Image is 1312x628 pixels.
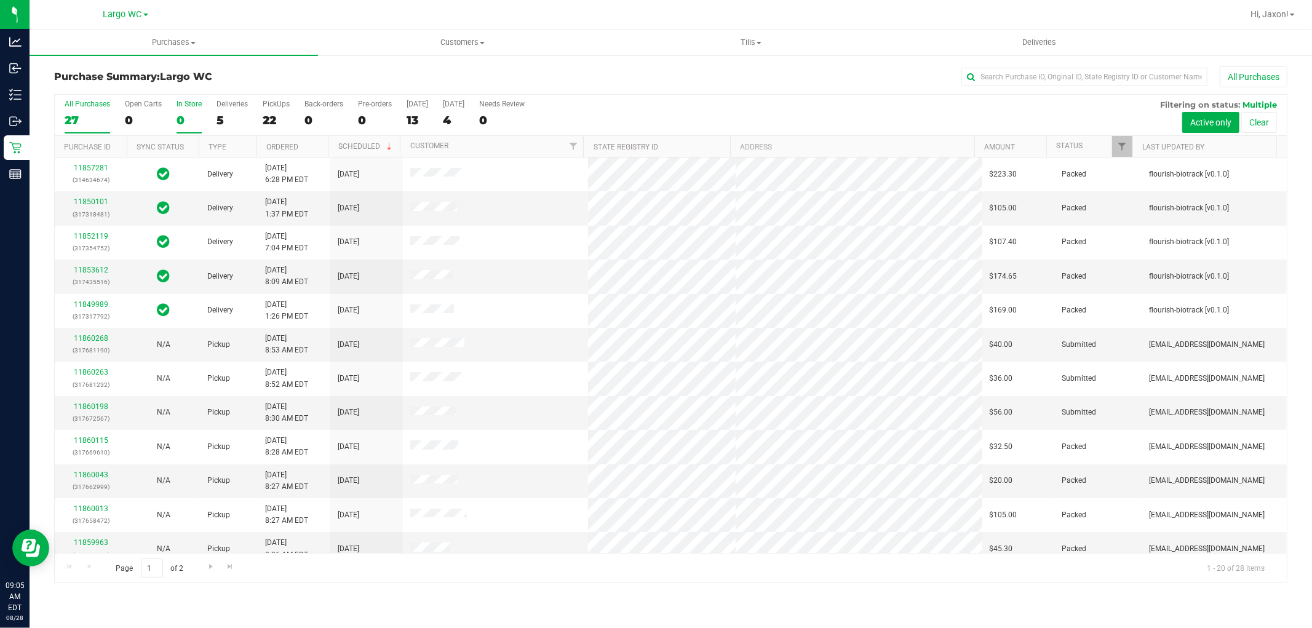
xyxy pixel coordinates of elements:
[594,143,658,151] a: State Registry ID
[157,544,170,553] span: Not Applicable
[265,367,308,390] span: [DATE] 8:52 AM EDT
[74,232,108,240] a: 11852119
[1056,141,1083,150] a: Status
[1149,543,1265,555] span: [EMAIL_ADDRESS][DOMAIN_NAME]
[62,311,120,322] p: (317317792)
[62,242,120,254] p: (317354752)
[157,301,170,319] span: In Sync
[74,334,108,343] a: 11860268
[304,100,343,108] div: Back-orders
[265,503,308,527] span: [DATE] 8:27 AM EDT
[358,113,392,127] div: 0
[1062,441,1087,453] span: Packed
[1062,407,1097,418] span: Submitted
[157,408,170,416] span: Not Applicable
[9,168,22,180] inline-svg: Reports
[990,407,1013,418] span: $56.00
[1250,9,1289,19] span: Hi, Jaxon!
[157,476,170,485] span: Not Applicable
[1149,169,1229,180] span: flourish-biotrack [v0.1.0]
[984,143,1015,151] a: Amount
[338,142,394,151] a: Scheduled
[74,368,108,376] a: 11860263
[105,558,194,578] span: Page of 2
[1182,112,1239,133] button: Active only
[990,441,1013,453] span: $32.50
[338,373,359,384] span: [DATE]
[65,100,110,108] div: All Purchases
[338,236,359,248] span: [DATE]
[1062,475,1087,487] span: Packed
[1149,441,1265,453] span: [EMAIL_ADDRESS][DOMAIN_NAME]
[990,509,1017,521] span: $105.00
[338,407,359,418] span: [DATE]
[1242,100,1277,109] span: Multiple
[1062,271,1087,282] span: Packed
[177,113,202,127] div: 0
[263,113,290,127] div: 22
[62,209,120,220] p: (317318481)
[338,202,359,214] span: [DATE]
[9,36,22,48] inline-svg: Analytics
[990,543,1013,555] span: $45.30
[990,475,1013,487] span: $20.00
[157,511,170,519] span: Not Applicable
[9,62,22,74] inline-svg: Inbound
[1149,339,1265,351] span: [EMAIL_ADDRESS][DOMAIN_NAME]
[1197,558,1274,577] span: 1 - 20 of 28 items
[62,174,120,186] p: (314634674)
[1149,271,1229,282] span: flourish-biotrack [v0.1.0]
[9,115,22,127] inline-svg: Outbound
[30,37,318,48] span: Purchases
[606,30,895,55] a: Tills
[157,442,170,451] span: Not Applicable
[157,543,170,555] button: N/A
[207,304,233,316] span: Delivery
[9,89,22,101] inline-svg: Inventory
[338,543,359,555] span: [DATE]
[265,299,308,322] span: [DATE] 1:26 PM EDT
[74,266,108,274] a: 11853612
[157,373,170,384] button: N/A
[157,233,170,250] span: In Sync
[607,37,894,48] span: Tills
[160,71,212,82] span: Largo WC
[12,530,49,566] iframe: Resource center
[990,236,1017,248] span: $107.40
[1220,66,1287,87] button: All Purchases
[1149,373,1265,384] span: [EMAIL_ADDRESS][DOMAIN_NAME]
[304,113,343,127] div: 0
[207,271,233,282] span: Delivery
[1241,112,1277,133] button: Clear
[265,537,308,560] span: [DATE] 8:26 AM EDT
[318,30,606,55] a: Customers
[74,402,108,411] a: 11860198
[207,236,233,248] span: Delivery
[207,407,230,418] span: Pickup
[157,165,170,183] span: In Sync
[338,339,359,351] span: [DATE]
[443,100,464,108] div: [DATE]
[157,199,170,217] span: In Sync
[338,271,359,282] span: [DATE]
[64,143,111,151] a: Purchase ID
[990,202,1017,214] span: $105.00
[1062,339,1097,351] span: Submitted
[265,264,308,288] span: [DATE] 8:09 AM EDT
[125,100,162,108] div: Open Carts
[265,401,308,424] span: [DATE] 8:30 AM EDT
[265,162,308,186] span: [DATE] 6:28 PM EDT
[74,300,108,309] a: 11849989
[74,164,108,172] a: 11857281
[1112,136,1132,157] a: Filter
[74,504,108,513] a: 11860013
[338,169,359,180] span: [DATE]
[338,441,359,453] span: [DATE]
[266,143,298,151] a: Ordered
[990,169,1017,180] span: $223.30
[65,113,110,127] div: 27
[217,100,248,108] div: Deliveries
[62,413,120,424] p: (317672567)
[62,276,120,288] p: (317435516)
[479,100,525,108] div: Needs Review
